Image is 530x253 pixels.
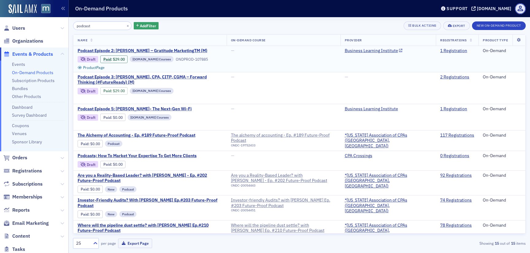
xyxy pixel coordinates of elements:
span: Events & Products [12,51,53,58]
a: 0 Registrations [440,153,469,159]
a: Paid [81,212,88,217]
a: The Alchemy of Accounting - Ep. #189 Future-Proof Podcast [78,133,195,138]
div: Draft [78,56,98,62]
div: BLIonline.org Courses [130,56,174,62]
div: Paid: 1 - $0 [100,114,125,121]
div: Paid: 0 - $0 [100,161,125,168]
button: New On-Demand Product [472,21,526,30]
span: $0.00 [90,142,100,146]
span: — [231,106,234,111]
div: Export [453,24,465,28]
div: ONDPROD-107885 [176,57,208,62]
a: Where will the pipeline dust settle? with [PERSON_NAME] Ep.#210 Future-Proof Podcast [78,223,222,233]
span: Product Type [483,38,508,42]
a: 78 Registrations [440,223,472,228]
span: : [103,57,113,62]
a: Paid [103,162,111,167]
span: Memberships [12,194,42,200]
span: Tasks [12,246,25,253]
span: — [345,74,348,80]
a: View Homepage [37,4,51,14]
div: ONDC-19752433 [231,143,336,147]
span: $0.00 [113,162,123,167]
span: Registrations [440,38,467,42]
div: Paid: 1 - $2900 [100,55,128,63]
div: On-Demand [483,173,521,178]
span: Podcast Episode 2: Mike Sciortino – Gratitude MarketingTM (M) [78,48,207,54]
span: — [231,48,234,53]
span: $0.00 [113,115,123,120]
span: Provider [345,38,362,42]
a: Tasks [3,246,25,253]
span: Podcast Episode 3: Tom Hood, CPA, CITP, CGMA – Forward Thinking (#FutureReady) (M) [78,74,222,85]
input: Search… [73,21,132,30]
img: SailAMX [41,4,51,13]
a: Memberships [3,194,42,200]
button: Export [443,21,470,30]
div: ONDC-20054443 [231,183,336,187]
div: On-Demand [483,133,521,138]
a: Events & Products [3,51,53,58]
div: Paid: 90 - $0 [78,186,103,193]
a: Organizations [3,38,43,44]
span: Are you a Reality-Based Leader? with Alex Dorr - Ep. #202 Future-Proof Podcast [78,173,222,183]
div: 25 [76,240,90,247]
div: Bulk Actions [412,24,436,27]
div: [DOMAIN_NAME] [477,6,511,11]
a: New On-Demand Product [472,22,526,28]
a: Where will the pipeline dust settle? with [PERSON_NAME] Ep. #210 Future-Proof Podcast [231,223,336,233]
a: Paid [103,89,111,93]
a: Are you a Reality-Based Leader? with [PERSON_NAME] - Ep. #202 Future-Proof Podcast [231,173,336,183]
div: On-Demand [483,74,521,80]
a: Subscription Products [12,78,55,83]
div: Support [447,6,468,11]
div: BLIonline.org Courses [128,114,171,120]
a: 117 Registrations [440,133,474,138]
a: Podcasts; How To Market Your Expertise To Get More Clients [78,153,197,159]
button: AddFilter [134,22,159,30]
a: *[US_STATE] Association of CPAs ([GEOGRAPHIC_DATA], [GEOGRAPHIC_DATA]) [345,223,432,239]
a: Paid [103,115,111,120]
a: Users [3,25,25,32]
span: $0.00 [90,187,100,191]
a: Other Products [12,94,41,99]
div: Podcast [105,141,122,147]
div: Draft [78,114,98,121]
span: $29.00 [113,89,125,93]
div: Showing out of items [379,240,526,246]
strong: 15 [494,240,500,246]
a: 1 Registration [440,48,467,54]
a: 2 Registrations [440,74,469,80]
span: : [103,162,113,167]
span: Where will the pipeline dust settle? with Lexy Kessler Ep.#210 Future-Proof Podcast [78,223,222,233]
a: Paid [81,142,88,146]
div: Paid: 2 - $2900 [100,87,128,95]
a: Business Learning Institute [345,48,403,54]
button: Export Page [118,239,152,248]
a: 92 Registrations [440,173,472,178]
a: *[US_STATE] Association of CPAs ([GEOGRAPHIC_DATA], [GEOGRAPHIC_DATA]) [345,133,432,149]
span: Subscriptions [12,181,43,187]
div: New [105,186,117,192]
div: On-Demand [483,48,521,54]
a: Paid [103,57,111,62]
img: SailAMX [9,4,37,14]
span: On-Demand Course [231,38,266,42]
button: [DOMAIN_NAME] [471,6,513,11]
a: *[US_STATE] Association of CPAs ([GEOGRAPHIC_DATA], [GEOGRAPHIC_DATA]) [345,173,432,189]
span: : [103,115,113,120]
div: The alchemy of accounting - Ep. #189 Future-Proof Podcast [231,133,336,143]
label: per page [101,240,116,246]
div: Draft [87,58,95,61]
a: Are you a Reality-Based Leader? with [PERSON_NAME] - Ep. #202 Future-Proof Podcast [78,173,222,183]
button: Bulk Actions [404,21,441,30]
div: Draft [87,89,95,93]
a: Investor-friendly Audits? with [PERSON_NAME] Ep. #203 Future-Proof Podcast [231,198,336,208]
span: Profile [515,3,526,14]
a: Survey Dashboard [12,112,47,118]
span: Users [12,25,25,32]
a: Sponsor Library [12,139,42,145]
a: Venues [12,131,27,136]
